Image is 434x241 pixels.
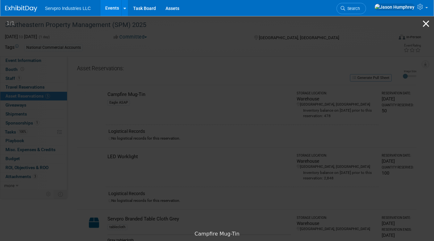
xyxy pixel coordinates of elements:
[336,3,366,14] a: Search
[45,6,91,11] span: Servpro Industries LLC
[5,5,37,12] img: ExhibitDay
[345,6,360,11] span: Search
[418,16,434,31] button: Close gallery
[12,20,15,26] span: 1
[374,4,415,11] img: Jason Humphrey
[6,20,10,26] span: 1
